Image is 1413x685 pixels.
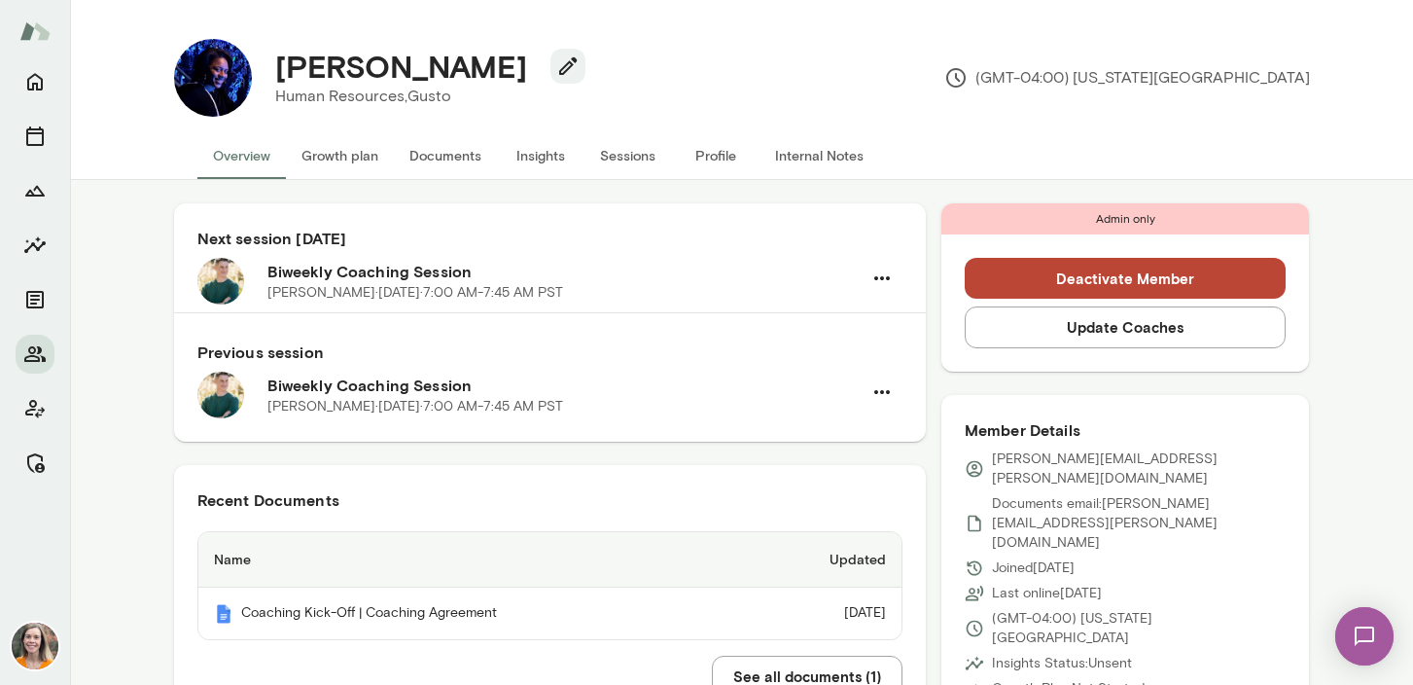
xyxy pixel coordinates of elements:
button: Documents [394,132,497,179]
h6: Member Details [965,418,1287,442]
button: Growth Plan [16,171,54,210]
h6: Next session [DATE] [197,227,902,250]
p: Joined [DATE] [992,559,1075,578]
button: Manage [16,444,54,483]
p: (GMT-04:00) [US_STATE][GEOGRAPHIC_DATA] [944,66,1310,90]
p: [PERSON_NAME] · [DATE] · 7:00 AM-7:45 AM PST [267,283,563,303]
p: [PERSON_NAME][EMAIL_ADDRESS][PERSON_NAME][DOMAIN_NAME] [992,450,1287,488]
button: Overview [197,132,286,179]
th: Updated [748,532,901,588]
img: Carrie Kelly [12,623,58,669]
button: Client app [16,389,54,428]
button: Deactivate Member [965,258,1287,299]
h6: Biweekly Coaching Session [267,374,862,397]
button: Documents [16,280,54,319]
h4: [PERSON_NAME] [275,48,527,85]
p: (GMT-04:00) [US_STATE][GEOGRAPHIC_DATA] [992,609,1287,648]
th: Coaching Kick-Off | Coaching Agreement [198,588,749,639]
p: Human Resources, Gusto [275,85,570,108]
button: Sessions [16,117,54,156]
button: Insights [16,226,54,265]
button: Internal Notes [759,132,879,179]
h6: Recent Documents [197,488,902,512]
p: Documents email: [PERSON_NAME][EMAIL_ADDRESS][PERSON_NAME][DOMAIN_NAME] [992,494,1287,553]
button: Home [16,62,54,101]
td: [DATE] [748,588,901,639]
p: Last online [DATE] [992,584,1102,603]
img: Mento [19,13,51,50]
img: Monique Jackson [174,39,252,117]
p: [PERSON_NAME] · [DATE] · 7:00 AM-7:45 AM PST [267,397,563,416]
button: Insights [497,132,584,179]
div: Admin only [941,203,1310,234]
h6: Previous session [197,341,902,364]
img: Mento [214,604,233,624]
button: Sessions [584,132,672,179]
button: Members [16,335,54,374]
button: Profile [672,132,759,179]
h6: Biweekly Coaching Session [267,260,862,283]
button: Update Coaches [965,306,1287,347]
p: Insights Status: Unsent [992,654,1132,673]
th: Name [198,532,749,588]
button: Growth plan [286,132,394,179]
